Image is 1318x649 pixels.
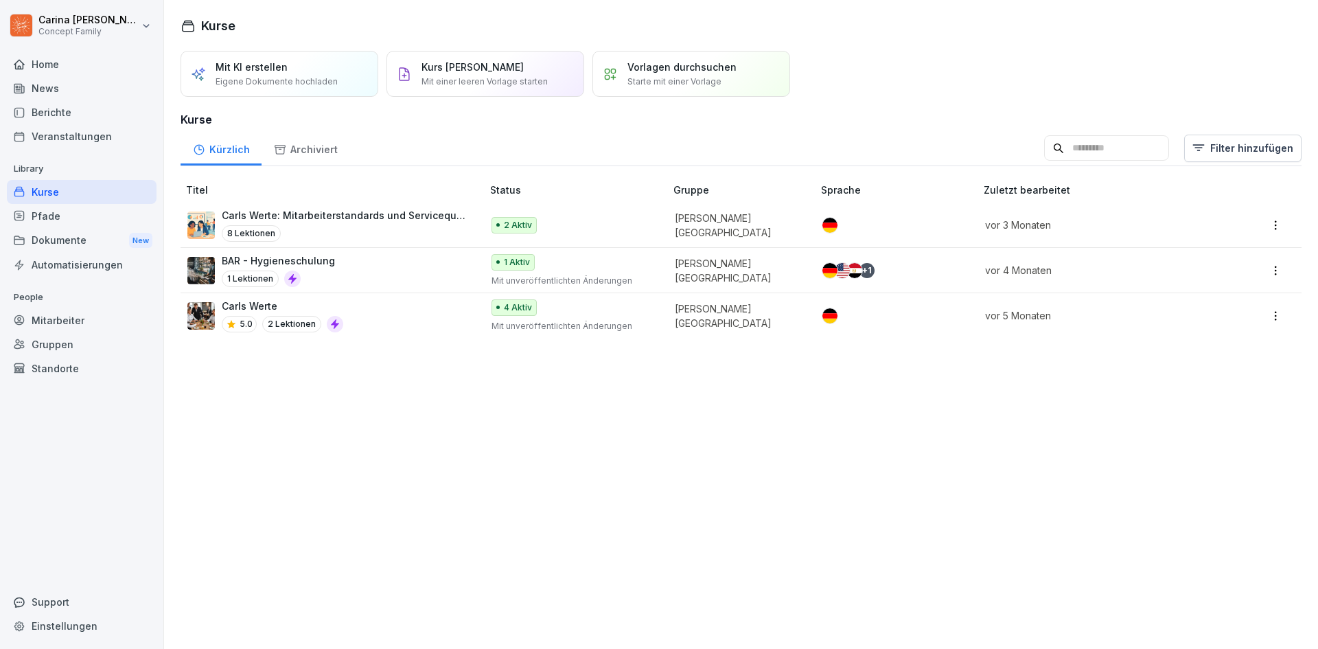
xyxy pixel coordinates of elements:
p: 2 Lektionen [262,316,321,332]
a: Mitarbeiter [7,308,157,332]
p: 5.0 [240,318,253,330]
p: Kurs [PERSON_NAME] [421,60,524,74]
a: Archiviert [262,130,349,166]
p: Mit KI erstellen [216,60,288,74]
p: 8 Lektionen [222,225,281,242]
a: Veranstaltungen [7,124,157,148]
p: [PERSON_NAME] [GEOGRAPHIC_DATA] [675,301,799,330]
img: crzzj3aw757s79duwivw1i9c.png [187,212,215,239]
p: Carina [PERSON_NAME] [38,14,139,26]
div: New [129,233,152,249]
img: us.svg [835,263,850,278]
p: Mit unveröffentlichten Änderungen [492,320,651,332]
button: Filter hinzufügen [1184,135,1302,162]
img: esgmg7jv8he64vtugq85wdm8.png [187,257,215,284]
h3: Kurse [181,111,1302,128]
p: People [7,286,157,308]
img: eg.svg [847,263,862,278]
p: Mit einer leeren Vorlage starten [421,76,548,88]
a: Pfade [7,204,157,228]
p: [PERSON_NAME] [GEOGRAPHIC_DATA] [675,256,799,285]
p: Mit unveröffentlichten Änderungen [492,275,651,287]
a: News [7,76,157,100]
p: 4 Aktiv [504,301,532,314]
p: Starte mit einer Vorlage [627,76,721,88]
p: Concept Family [38,27,139,36]
p: Carls Werte: Mitarbeiterstandards und Servicequalität [222,208,468,223]
div: + 1 [859,263,875,278]
p: Zuletzt bearbeitet [984,183,1221,197]
p: vor 4 Monaten [985,263,1204,277]
a: DokumenteNew [7,228,157,253]
p: Status [490,183,668,197]
p: Library [7,158,157,180]
a: Home [7,52,157,76]
a: Berichte [7,100,157,124]
p: Titel [186,183,485,197]
p: BAR - Hygieneschulung [222,253,335,268]
p: 2 Aktiv [504,219,532,231]
a: Kurse [7,180,157,204]
img: de.svg [822,308,837,323]
a: Automatisierungen [7,253,157,277]
p: vor 3 Monaten [985,218,1204,232]
img: de.svg [822,218,837,233]
p: vor 5 Monaten [985,308,1204,323]
p: Gruppe [673,183,816,197]
p: 1 Aktiv [504,256,530,269]
a: Gruppen [7,332,157,356]
img: de.svg [822,263,837,278]
a: Einstellungen [7,614,157,638]
p: Eigene Dokumente hochladen [216,76,338,88]
p: Carls Werte [222,299,343,313]
p: Sprache [821,183,978,197]
div: Dokumente [7,228,157,253]
p: 1 Lektionen [222,271,279,287]
a: Kürzlich [181,130,262,166]
div: Support [7,590,157,614]
p: [PERSON_NAME] [GEOGRAPHIC_DATA] [675,211,799,240]
img: rbaairrqqhupghp12x7oyakn.png [187,302,215,330]
p: Vorlagen durchsuchen [627,60,737,74]
a: Standorte [7,356,157,380]
h1: Kurse [201,16,235,35]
